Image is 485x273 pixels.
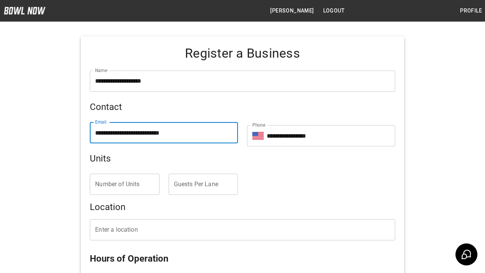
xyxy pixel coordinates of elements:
label: Phone [252,122,265,128]
h5: Contact [90,101,395,113]
h5: Location [90,201,395,213]
img: logo [4,7,45,14]
button: Select country [252,130,264,141]
h4: Register a Business [90,45,395,61]
button: Profile [457,4,485,18]
h5: Hours of Operation [90,253,395,265]
button: Logout [320,4,347,18]
button: [PERSON_NAME] [267,4,317,18]
h5: Units [90,152,395,165]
